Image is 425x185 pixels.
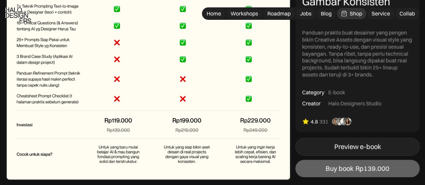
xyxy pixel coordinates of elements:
a: Collab [395,8,419,19]
div: Buy book [326,165,353,173]
div: Category [302,89,324,96]
div: E-book [328,89,345,96]
div: Rp139.000 [355,165,389,173]
a: Jobs [296,8,315,19]
div: 4.8 [310,118,318,125]
div: Shop [350,10,362,17]
a: Preview e-book [295,138,420,156]
div: Service [372,10,390,17]
div: Panduan praktis buat desainer yang pengen bikin Creative Assets dengan visual style yang konsiste... [302,30,413,79]
div: Collab [399,10,415,17]
div: 331 [319,118,328,125]
div: Workshops [230,10,258,17]
a: Shop [337,8,366,19]
div: Jobs [300,10,311,17]
div: Preview e-book [334,143,381,151]
a: Roadmap [263,8,295,19]
a: Workshops [226,8,262,19]
div: Home [207,10,221,17]
div: Halo Designers Studio [328,100,381,107]
a: Buy bookRp139.000 [295,160,420,178]
div: Roadmap [267,10,291,17]
a: Service [368,8,394,19]
div: Creator [302,100,321,107]
a: Home [203,8,225,19]
div: Blog [321,10,332,17]
a: Blog [317,8,336,19]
